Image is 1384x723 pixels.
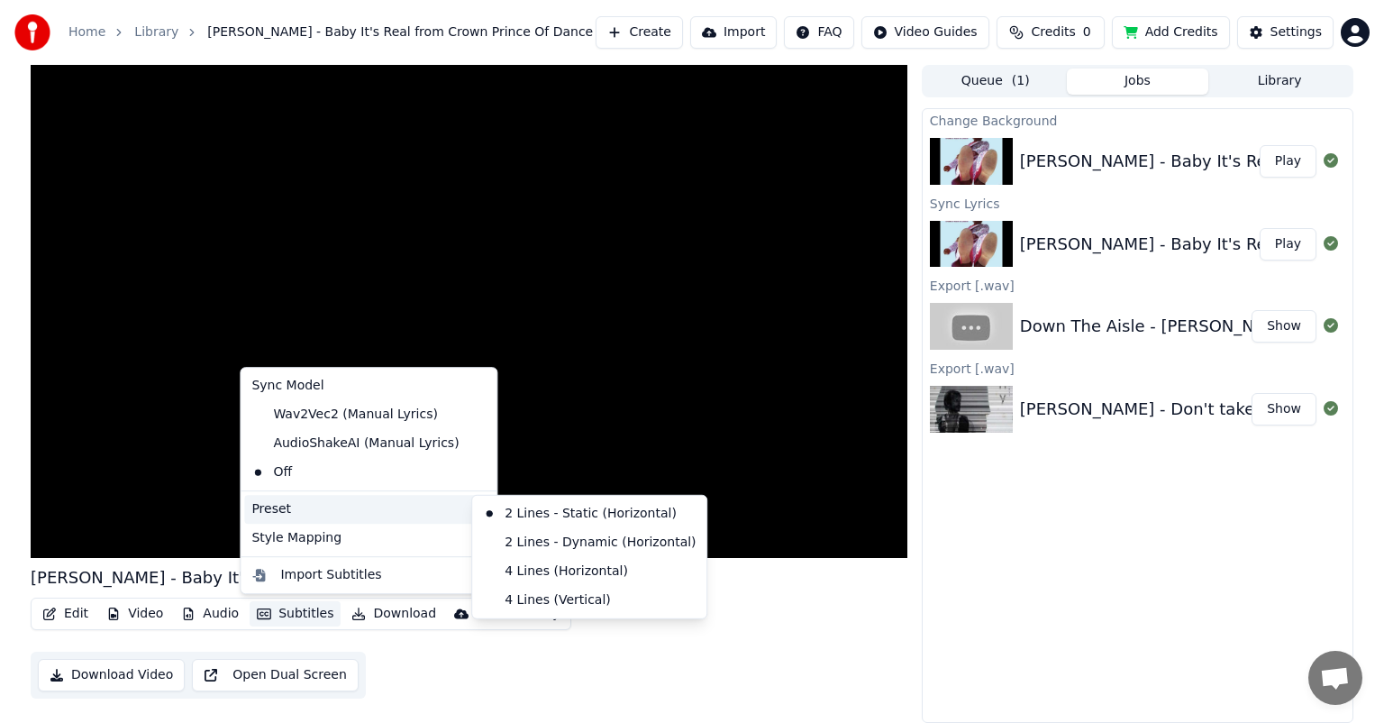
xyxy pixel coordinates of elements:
button: Subtitles [250,601,341,627]
div: Wav2Vec2 (Manual Lyrics) [244,400,445,429]
span: Credits [1031,23,1075,41]
div: AudioShakeAI (Manual Lyrics) [244,429,466,458]
button: Jobs [1067,69,1209,95]
button: Credits0 [997,16,1105,49]
div: Change Background [923,109,1352,131]
button: Create [596,16,683,49]
a: Home [68,23,105,41]
div: [PERSON_NAME] - Baby It's Real from Crown Prince Of Dance [31,565,526,590]
button: Play [1260,228,1316,261]
span: ( 1 ) [1012,72,1030,90]
button: Play [1260,145,1316,178]
button: Edit [35,601,96,627]
span: [PERSON_NAME] - Baby It's Real from Crown Prince Of Dance [207,23,593,41]
a: Library [134,23,178,41]
div: [PERSON_NAME] - Don't take it so hard. [1020,397,1342,422]
button: Show [1252,310,1316,343]
button: FAQ [784,16,853,49]
button: Import [690,16,777,49]
nav: breadcrumb [68,23,593,41]
img: youka [14,14,50,50]
div: Import Subtitles [280,566,381,584]
button: Video Guides [861,16,989,49]
div: 2 Lines - Dynamic (Horizontal) [476,528,703,557]
button: Library [1208,69,1351,95]
button: Download Video [38,659,185,691]
button: Add Credits [1112,16,1230,49]
div: 4 Lines (Vertical) [476,586,703,615]
button: Audio [174,601,246,627]
button: Open Dual Screen [192,659,359,691]
div: Open de chat [1308,651,1362,705]
button: Show [1252,393,1316,426]
div: Sync Lyrics [923,192,1352,214]
div: 2 Lines - Static (Horizontal) [476,499,703,528]
button: Settings [1237,16,1334,49]
button: Video [99,601,170,627]
div: Settings [1270,23,1322,41]
div: Export [.wav] [923,357,1352,379]
div: Export [.wav] [923,274,1352,296]
div: 4 Lines (Horizontal) [476,557,703,586]
button: Queue [924,69,1067,95]
div: Style Mapping [244,524,493,553]
button: Download [344,601,443,627]
div: Sync Model [244,371,493,400]
span: 0 [1083,23,1091,41]
div: Off [244,458,493,487]
div: Preset [244,495,493,524]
